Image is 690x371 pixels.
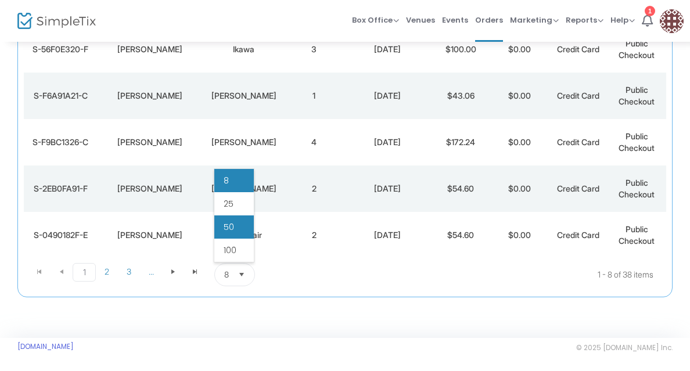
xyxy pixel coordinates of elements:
div: Saint clair [206,229,282,241]
div: S-F9BC1326-C [27,136,94,148]
span: Reports [566,15,603,26]
td: $0.00 [490,119,549,165]
span: Page 3 [118,263,140,280]
span: Page 2 [96,263,118,280]
span: Help [610,15,635,26]
div: 8/12/2025 [346,136,429,148]
div: Ikawa [206,44,282,55]
span: Credit Card [557,91,599,100]
span: Go to the last page [191,267,200,276]
span: 25 [224,198,233,210]
span: Credit Card [557,230,599,240]
div: 1 [645,6,655,16]
span: © 2025 [DOMAIN_NAME] Inc. [576,343,673,352]
div: Benjamin [100,183,200,194]
div: 8/12/2025 [346,90,429,102]
span: Box Office [352,15,399,26]
td: $172.24 [432,119,490,165]
div: Benoy [206,183,282,194]
div: S-56F0E320-F [27,44,94,55]
kendo-pager-info: 1 - 8 of 38 items [371,263,653,286]
span: Credit Card [557,183,599,193]
span: Public Checkout [619,38,655,60]
div: Brandon [100,90,200,102]
span: 50 [224,221,234,233]
span: Credit Card [557,44,599,54]
div: Erica [100,229,200,241]
td: 2 [285,212,343,258]
span: 100 [224,244,236,256]
a: [DOMAIN_NAME] [17,342,74,351]
span: Orders [475,5,503,35]
td: $54.60 [432,165,490,212]
div: Samuel [100,136,200,148]
div: Hughes [206,136,282,148]
td: $0.00 [490,73,549,119]
div: S-2EB0FA91-F [27,183,94,194]
span: Public Checkout [619,85,655,106]
span: Go to the next page [168,267,178,276]
span: Go to the last page [184,263,206,280]
td: 3 [285,26,343,73]
span: Public Checkout [619,131,655,153]
span: Go to the next page [162,263,184,280]
td: 4 [285,119,343,165]
button: Select [233,264,250,286]
td: 2 [285,165,343,212]
td: 1 [285,73,343,119]
div: 8/13/2025 [346,44,429,55]
td: $0.00 [490,26,549,73]
td: $0.00 [490,212,549,258]
span: Public Checkout [619,224,655,246]
span: Page 4 [140,263,162,280]
span: Credit Card [557,137,599,147]
div: Taylor [206,90,282,102]
td: $43.06 [432,73,490,119]
div: 8/9/2025 [346,229,429,241]
span: Events [442,5,468,35]
span: 8 [224,175,229,186]
span: 8 [224,269,229,280]
span: Page 1 [73,263,96,282]
div: 8/12/2025 [346,183,429,194]
td: $0.00 [490,165,549,212]
td: $100.00 [432,26,490,73]
span: Venues [406,5,435,35]
span: Public Checkout [619,178,655,199]
div: S-F6A91A21-C [27,90,94,102]
td: $54.60 [432,212,490,258]
div: S-0490182F-E [27,229,94,241]
span: Marketing [510,15,559,26]
div: Mae [100,44,200,55]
